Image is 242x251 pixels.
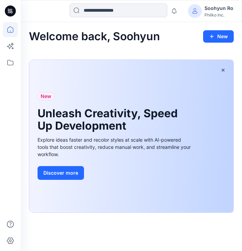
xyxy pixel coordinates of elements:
div: Philko Inc. [204,12,233,18]
button: Discover more [38,166,84,180]
span: New [41,92,51,100]
a: Discover more [38,166,192,180]
h2: Welcome back, Soohyun [29,30,160,43]
div: Explore ideas faster and recolor styles at scale with AI-powered tools that boost creativity, red... [38,136,192,158]
button: New [203,30,234,43]
h1: Unleash Creativity, Speed Up Development [38,107,182,132]
div: Soohyun Ro [204,4,233,12]
svg: avatar [192,8,198,14]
